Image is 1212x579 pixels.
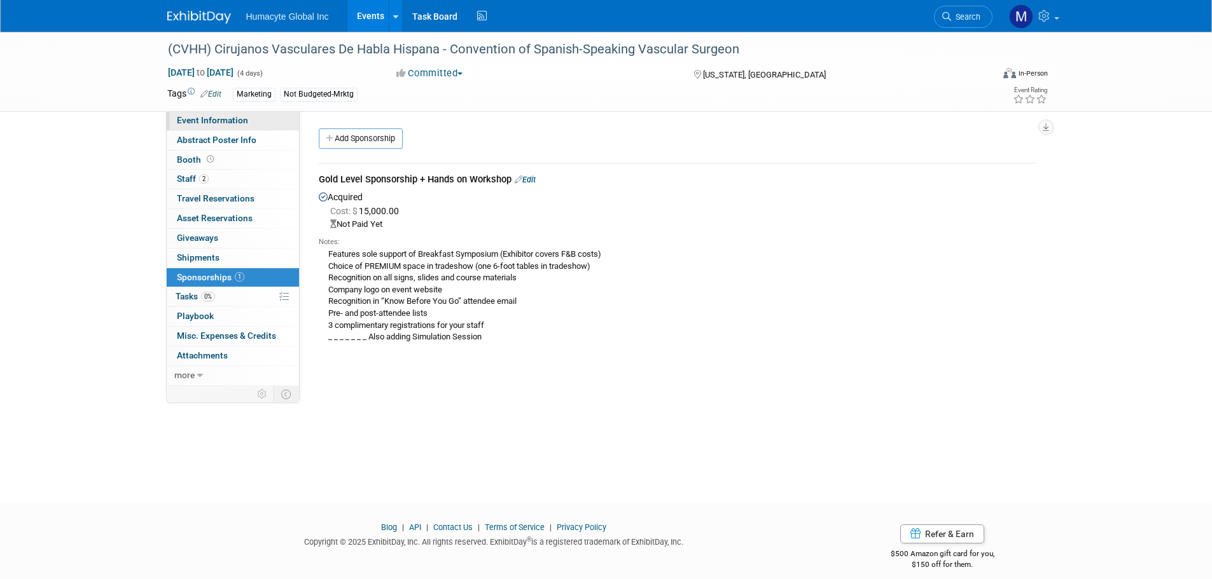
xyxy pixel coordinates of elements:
[167,170,299,189] a: Staff2
[204,154,216,164] span: Booth not reserved yet
[840,559,1045,570] div: $150 off for them.
[236,69,263,78] span: (4 days)
[485,522,545,532] a: Terms of Service
[177,154,216,165] span: Booth
[330,206,404,216] span: 15,000.00
[177,311,214,321] span: Playbook
[167,249,299,268] a: Shipments
[703,70,826,79] span: [US_STATE], [GEOGRAPHIC_DATA]
[330,219,1036,231] div: Not Paid Yet
[177,213,253,223] span: Asset Reservations
[167,209,299,228] a: Asset Reservations
[330,206,359,216] span: Cost: $
[177,115,248,125] span: Event Information
[167,87,221,102] td: Tags
[177,193,254,203] span: Travel Reservations
[900,524,984,543] a: Refer & Earn
[167,229,299,248] a: Giveaways
[381,522,397,532] a: Blog
[177,330,276,341] span: Misc. Expenses & Credits
[167,346,299,365] a: Attachments
[177,252,219,262] span: Shipments
[433,522,473,532] a: Contact Us
[409,522,421,532] a: API
[177,272,244,282] span: Sponsorships
[176,291,215,301] span: Tasks
[167,307,299,326] a: Playbook
[475,522,483,532] span: |
[177,350,228,360] span: Attachments
[201,292,215,301] span: 0%
[319,189,1036,347] div: Acquired
[273,386,299,402] td: Toggle Event Tabs
[200,90,221,99] a: Edit
[319,173,1036,189] div: Gold Level Sponsorship + Hands on Workshop
[251,386,274,402] td: Personalize Event Tab Strip
[167,533,821,548] div: Copyright © 2025 ExhibitDay, Inc. All rights reserved. ExhibitDay is a registered trademark of Ex...
[934,6,993,28] a: Search
[167,268,299,287] a: Sponsorships1
[177,135,256,145] span: Abstract Poster Info
[235,272,244,282] span: 1
[167,67,234,78] span: [DATE] [DATE]
[1009,4,1033,29] img: Mauricio Berdugo
[167,366,299,385] a: more
[423,522,431,532] span: |
[319,128,403,149] a: Add Sponsorship
[167,131,299,150] a: Abstract Poster Info
[177,233,218,243] span: Giveaways
[280,88,358,101] div: Not Budgeted-Mrktg
[951,12,980,22] span: Search
[199,174,209,184] span: 2
[319,247,1036,343] div: Features sole support of Breakfast Symposium (Exhibitor covers F&B costs) Choice of PREMIUM space...
[917,66,1048,85] div: Event Format
[840,540,1045,569] div: $500 Amazon gift card for you,
[1003,68,1016,78] img: Format-Inperson.png
[392,67,468,80] button: Committed
[1018,69,1048,78] div: In-Person
[557,522,606,532] a: Privacy Policy
[547,522,555,532] span: |
[167,151,299,170] a: Booth
[167,111,299,130] a: Event Information
[233,88,275,101] div: Marketing
[167,11,231,24] img: ExhibitDay
[174,370,195,380] span: more
[1013,87,1047,93] div: Event Rating
[167,189,299,208] a: Travel Reservations
[399,522,407,532] span: |
[319,237,1036,247] div: Notes:
[515,175,536,184] a: Edit
[177,174,209,184] span: Staff
[246,11,329,22] span: Humacyte Global Inc
[195,67,207,78] span: to
[167,327,299,346] a: Misc. Expenses & Credits
[527,536,531,543] sup: ®
[167,287,299,306] a: Tasks0%
[164,38,973,61] div: (CVHH) Cirujanos Vasculares De Habla Hispana - Convention of Spanish-Speaking Vascular Surgeon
